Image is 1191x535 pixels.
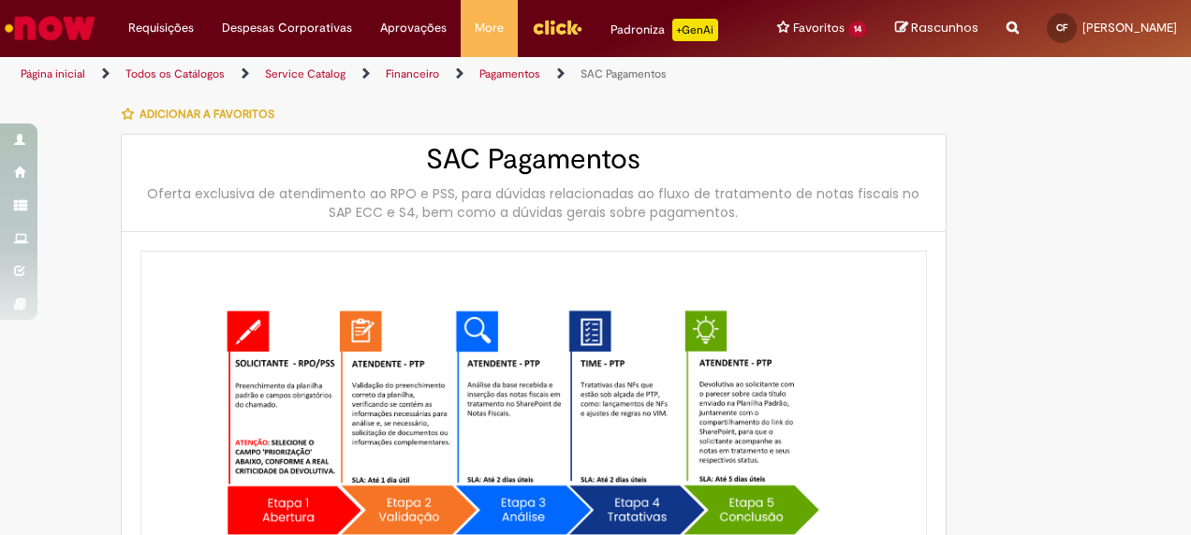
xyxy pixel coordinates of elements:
[140,184,927,222] div: Oferta exclusiva de atendimento ao RPO e PSS, para dúvidas relacionadas ao fluxo de tratamento de...
[672,19,718,41] p: +GenAi
[222,19,352,37] span: Despesas Corporativas
[380,19,447,37] span: Aprovações
[121,94,285,134] button: Adicionar a Favoritos
[895,20,978,37] a: Rascunhos
[140,107,274,122] span: Adicionar a Favoritos
[479,66,540,81] a: Pagamentos
[386,66,439,81] a: Financeiro
[911,19,978,36] span: Rascunhos
[128,19,194,37] span: Requisições
[532,13,582,41] img: click_logo_yellow_360x200.png
[21,66,85,81] a: Página inicial
[581,66,667,81] a: SAC Pagamentos
[475,19,504,37] span: More
[1056,22,1067,34] span: CF
[265,66,346,81] a: Service Catalog
[125,66,225,81] a: Todos os Catálogos
[140,144,927,175] h2: SAC Pagamentos
[14,57,780,92] ul: Trilhas de página
[848,22,867,37] span: 14
[2,9,98,47] img: ServiceNow
[610,19,718,41] div: Padroniza
[793,19,845,37] span: Favoritos
[1082,20,1177,36] span: [PERSON_NAME]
